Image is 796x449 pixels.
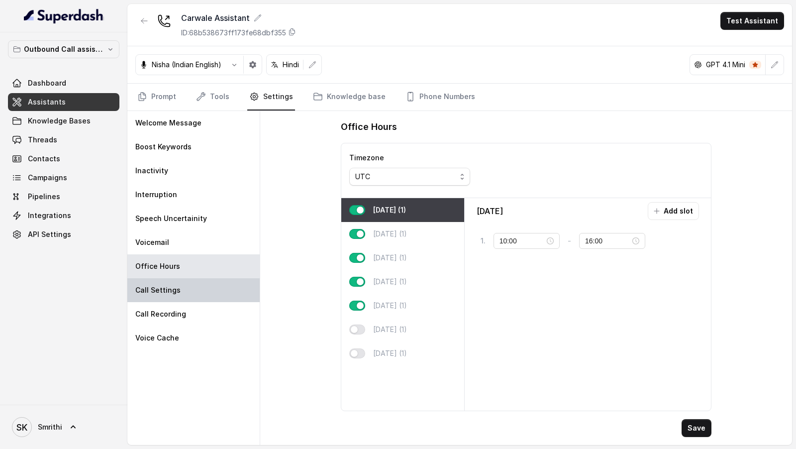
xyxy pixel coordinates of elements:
p: [DATE] (1) [373,325,407,335]
p: [DATE] [477,205,503,217]
p: - [568,235,571,247]
span: API Settings [28,229,71,239]
button: UTC [349,168,470,186]
p: Speech Uncertainity [135,214,207,224]
a: Smrithi [8,413,119,441]
p: [DATE] (1) [373,229,407,239]
button: Add slot [648,202,699,220]
span: Integrations [28,211,71,221]
a: Dashboard [8,74,119,92]
p: Office Hours [135,261,180,271]
h1: Office Hours [341,119,397,135]
p: Call Recording [135,309,186,319]
nav: Tabs [135,84,784,111]
p: Outbound Call assistant [24,43,103,55]
label: Timezone [349,153,384,162]
span: Knowledge Bases [28,116,91,126]
input: Select time [499,235,545,246]
p: [DATE] (1) [373,348,407,358]
span: Pipelines [28,192,60,202]
a: Contacts [8,150,119,168]
p: [DATE] (1) [373,253,407,263]
span: Smrithi [38,422,62,432]
a: Campaigns [8,169,119,187]
p: GPT 4.1 Mini [706,60,745,70]
button: Save [682,419,711,437]
p: ID: 68b538673ff173fe68dbf355 [181,28,286,38]
p: Welcome Message [135,118,201,128]
p: 1 . [481,236,486,246]
p: Hindi [283,60,299,70]
p: Voicemail [135,237,169,247]
p: Call Settings [135,285,181,295]
p: [DATE] (1) [373,277,407,287]
a: Tools [194,84,231,111]
span: Dashboard [28,78,66,88]
a: Pipelines [8,188,119,206]
p: Boost Keywords [135,142,192,152]
button: Outbound Call assistant [8,40,119,58]
p: Inactivity [135,166,168,176]
p: [DATE] (1) [373,301,407,311]
span: Campaigns [28,173,67,183]
a: Knowledge base [311,84,388,111]
button: Test Assistant [720,12,784,30]
a: Settings [247,84,295,111]
img: light.svg [24,8,104,24]
a: API Settings [8,225,119,243]
p: [DATE] (1) [373,205,406,215]
span: Threads [28,135,57,145]
div: UTC [355,171,456,183]
a: Phone Numbers [403,84,477,111]
a: Knowledge Bases [8,112,119,130]
p: Nisha (Indian English) [152,60,221,70]
span: Contacts [28,154,60,164]
a: Assistants [8,93,119,111]
text: SK [16,422,27,433]
input: Select time [585,235,630,246]
div: Carwale Assistant [181,12,296,24]
span: Assistants [28,97,66,107]
svg: openai logo [694,61,702,69]
p: Interruption [135,190,177,200]
a: Prompt [135,84,178,111]
p: Voice Cache [135,333,179,343]
a: Threads [8,131,119,149]
a: Integrations [8,207,119,224]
